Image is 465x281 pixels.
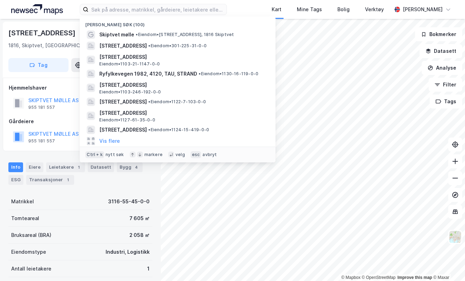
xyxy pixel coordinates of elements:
div: [PERSON_NAME] søk (100) [80,16,276,29]
button: Filter [429,78,462,92]
div: nytt søk [106,152,124,157]
div: Eiere [26,162,43,172]
div: Bruksareal (BRA) [11,231,51,239]
button: Tag [8,58,69,72]
div: 1 [147,265,150,273]
div: Antall leietakere [11,265,51,273]
div: markere [144,152,163,157]
div: Datasett [88,162,114,172]
div: 2 058 ㎡ [129,231,150,239]
span: [STREET_ADDRESS] [99,98,147,106]
div: velg [176,152,185,157]
div: Eiendomstype [11,248,46,256]
div: Kart [272,5,281,14]
div: 1816, Skiptvet, [GEOGRAPHIC_DATA] [8,41,96,50]
div: Verktøy [365,5,384,14]
div: esc [191,151,201,158]
div: 1 [64,176,71,183]
div: 7 605 ㎡ [129,214,150,223]
span: Eiendom • 1127-61-35-0-0 [99,117,155,123]
span: Eiendom • 1122-7-103-0-0 [148,99,206,105]
span: Eiendom • 1124-15-419-0-0 [148,127,209,133]
div: Mine Tags [297,5,322,14]
div: [STREET_ADDRESS] [8,27,77,38]
span: Eiendom • 301-225-31-0-0 [148,43,207,49]
img: logo.a4113a55bc3d86da70a041830d287a7e.svg [11,4,63,15]
div: [PERSON_NAME] [403,5,443,14]
button: Bokmerker [415,27,462,41]
span: Eiendom • [STREET_ADDRESS], 1816 Skiptvet [136,32,234,37]
a: Mapbox [341,275,360,280]
span: [STREET_ADDRESS] [99,126,147,134]
div: Kontrollprogram for chat [430,247,465,281]
div: Transaksjoner [26,175,74,185]
span: • [148,127,150,132]
div: Gårdeiere [9,117,152,126]
span: • [148,99,150,104]
div: 3116-55-45-0-0 [108,197,150,206]
span: [STREET_ADDRESS] [99,42,147,50]
span: • [136,32,138,37]
div: Ctrl + k [85,151,104,158]
button: Analyse [422,61,462,75]
span: Ryfylkevegen 1982, 4120, TAU, STRAND [99,70,197,78]
span: [STREET_ADDRESS] [99,81,267,89]
div: 955 181 557 [28,138,55,144]
div: 955 181 557 [28,105,55,110]
div: Info [8,162,23,172]
span: Eiendom • 1103-21-1147-0-0 [99,61,160,67]
div: Industri, Logistikk [106,248,150,256]
div: Bolig [337,5,350,14]
span: [STREET_ADDRESS] [99,53,267,61]
a: Improve this map [398,275,432,280]
div: Bygg [117,162,143,172]
span: • [148,43,150,48]
input: Søk på adresse, matrikkel, gårdeiere, leietakere eller personer [88,4,227,15]
div: Hjemmelshaver [9,84,152,92]
span: Skiptvet mølle [99,30,134,39]
button: Vis flere [99,137,120,145]
div: Matrikkel [11,197,34,206]
iframe: Chat Widget [430,247,465,281]
a: OpenStreetMap [362,275,396,280]
div: ESG [8,175,23,185]
div: 4 [133,164,140,171]
button: Datasett [420,44,462,58]
span: [STREET_ADDRESS] [99,109,267,117]
span: • [199,71,201,76]
img: Z [449,230,462,244]
span: Eiendom • 1103-246-192-0-0 [99,89,161,95]
div: avbryt [202,152,217,157]
div: 1 [75,164,82,171]
span: Eiendom • 1130-16-119-0-0 [199,71,258,77]
button: Tags [430,94,462,108]
div: Tomteareal [11,214,39,223]
div: Leietakere [46,162,85,172]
